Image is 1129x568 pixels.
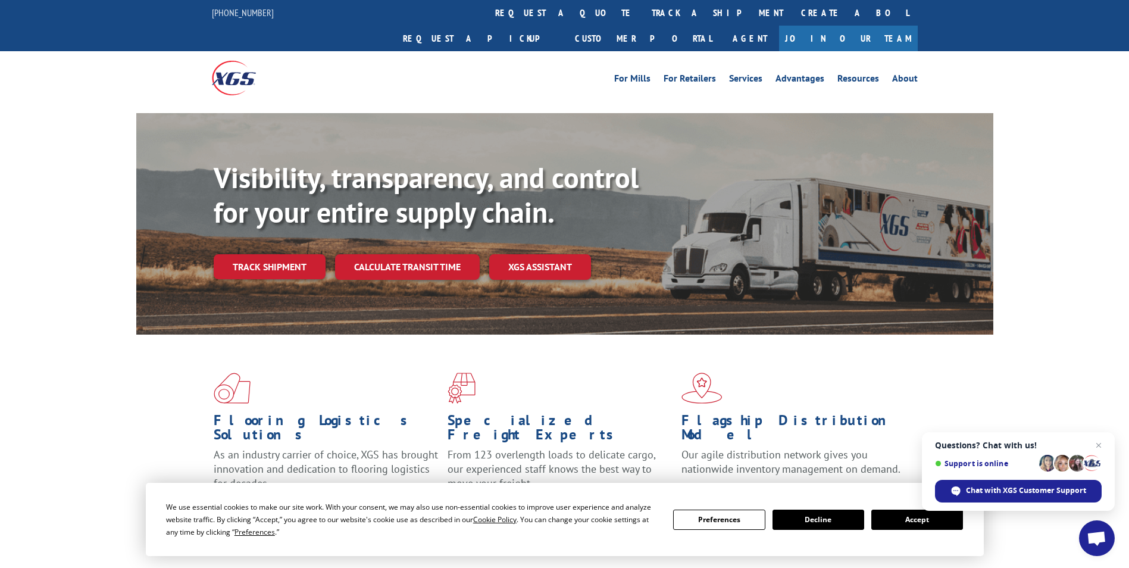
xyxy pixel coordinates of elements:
span: Chat with XGS Customer Support [966,485,1086,496]
a: Track shipment [214,254,326,279]
span: Support is online [935,459,1035,468]
a: Calculate transit time [335,254,480,280]
span: Close chat [1092,438,1106,452]
button: Accept [871,510,963,530]
span: Our agile distribution network gives you nationwide inventory management on demand. [681,448,900,476]
a: For Mills [614,74,650,87]
a: Resources [837,74,879,87]
div: Chat with XGS Customer Support [935,480,1102,503]
a: About [892,74,918,87]
a: [PHONE_NUMBER] [212,7,274,18]
div: We use essential cookies to make our site work. With your consent, we may also use non-essential ... [166,501,659,538]
img: xgs-icon-focused-on-flooring-red [448,373,476,404]
span: Preferences [234,527,275,537]
p: From 123 overlength loads to delicate cargo, our experienced staff knows the best way to move you... [448,448,673,501]
a: Advantages [775,74,824,87]
div: Cookie Consent Prompt [146,483,984,556]
span: As an industry carrier of choice, XGS has brought innovation and dedication to flooring logistics... [214,448,438,490]
a: XGS ASSISTANT [489,254,591,280]
h1: Flagship Distribution Model [681,413,906,448]
a: Request a pickup [394,26,566,51]
div: Open chat [1079,520,1115,556]
span: Cookie Policy [473,514,517,525]
button: Decline [773,510,864,530]
a: Customer Portal [566,26,721,51]
span: Questions? Chat with us! [935,441,1102,450]
a: Services [729,74,762,87]
h1: Specialized Freight Experts [448,413,673,448]
a: Agent [721,26,779,51]
a: For Retailers [664,74,716,87]
button: Preferences [673,510,765,530]
h1: Flooring Logistics Solutions [214,413,439,448]
img: xgs-icon-total-supply-chain-intelligence-red [214,373,251,404]
img: xgs-icon-flagship-distribution-model-red [681,373,723,404]
a: Join Our Team [779,26,918,51]
b: Visibility, transparency, and control for your entire supply chain. [214,159,639,230]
